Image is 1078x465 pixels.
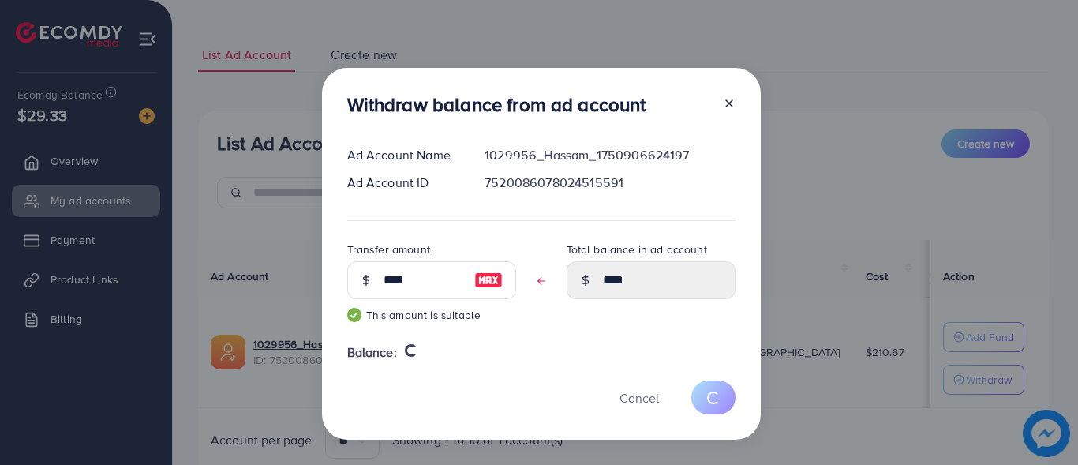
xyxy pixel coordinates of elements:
[347,93,646,116] h3: Withdraw balance from ad account
[347,242,430,257] label: Transfer amount
[472,174,747,192] div: 7520086078024515591
[619,389,659,407] span: Cancel
[474,271,503,290] img: image
[347,308,361,322] img: guide
[335,146,473,164] div: Ad Account Name
[567,242,707,257] label: Total balance in ad account
[347,343,397,362] span: Balance:
[347,307,516,323] small: This amount is suitable
[335,174,473,192] div: Ad Account ID
[472,146,747,164] div: 1029956_Hassam_1750906624197
[600,381,679,414] button: Cancel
